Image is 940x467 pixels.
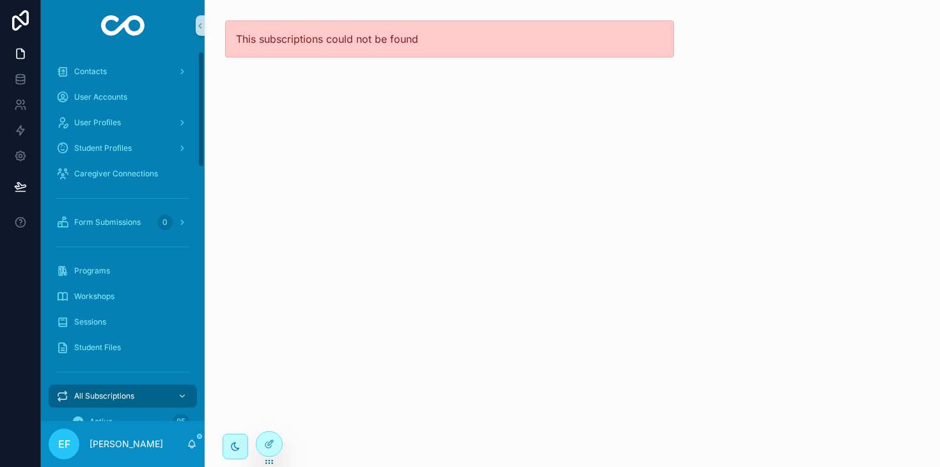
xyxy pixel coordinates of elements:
[90,438,163,450] p: [PERSON_NAME]
[74,391,134,401] span: All Subscriptions
[49,336,197,359] a: Student Files
[49,211,197,234] a: Form Submissions0
[74,217,141,227] span: Form Submissions
[74,317,106,327] span: Sessions
[157,215,173,230] div: 0
[49,259,197,282] a: Programs
[90,417,113,427] span: Active
[74,266,110,276] span: Programs
[101,15,145,36] img: App logo
[74,92,127,102] span: User Accounts
[41,51,205,421] div: scrollable content
[74,342,121,353] span: Student Files
[74,143,132,153] span: Student Profiles
[49,86,197,109] a: User Accounts
[74,118,121,128] span: User Profiles
[173,414,189,429] div: 85
[58,436,70,452] span: EF
[64,410,197,433] a: Active85
[49,310,197,333] a: Sessions
[236,33,418,45] span: This subscriptions could not be found
[49,385,197,408] a: All Subscriptions
[49,111,197,134] a: User Profiles
[49,60,197,83] a: Contacts
[49,162,197,185] a: Caregiver Connections
[49,137,197,160] a: Student Profiles
[74,291,114,302] span: Workshops
[49,285,197,308] a: Workshops
[74,169,158,179] span: Caregiver Connections
[74,66,107,77] span: Contacts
